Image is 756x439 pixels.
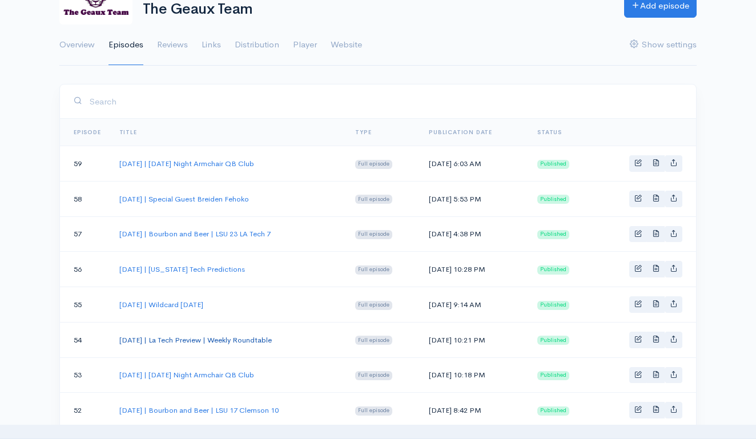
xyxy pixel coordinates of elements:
span: Full episode [355,160,392,169]
a: [DATE] | Special Guest Breiden Fehoko [119,194,249,204]
span: Full episode [355,406,392,416]
span: Published [537,230,569,239]
a: [DATE] | Wildcard [DATE] [119,300,203,309]
span: Full episode [355,336,392,345]
td: 54 [60,322,110,357]
span: Published [537,336,569,345]
div: Basic example [629,402,682,418]
a: [DATE] | [DATE] Night Armchair QB Club [119,159,254,168]
a: [DATE] | [US_STATE] Tech Predictions [119,264,245,274]
a: Player [293,25,317,66]
td: 55 [60,287,110,323]
a: Distribution [235,25,279,66]
span: Full episode [355,265,392,275]
td: 57 [60,216,110,252]
a: [DATE] | Bourbon and Beer | LSU 17 Clemson 10 [119,405,279,415]
span: Published [537,301,569,310]
a: Show settings [630,25,697,66]
a: Reviews [157,25,188,66]
a: [DATE] | [DATE] Night Armchair QB Club [119,370,254,380]
div: Basic example [629,367,682,384]
div: Basic example [629,261,682,277]
a: [DATE] | Bourbon and Beer | LSU 23 LA Tech 7 [119,229,271,239]
div: Basic example [629,226,682,243]
td: 58 [60,181,110,216]
td: 52 [60,393,110,428]
a: Website [331,25,362,66]
a: Episodes [108,25,143,66]
a: [DATE] | La Tech Preview | Weekly Roundtable [119,335,272,345]
span: Published [537,406,569,416]
td: [DATE] 6:03 AM [420,146,528,182]
span: Full episode [355,371,392,380]
span: Published [537,195,569,204]
td: [DATE] 10:18 PM [420,357,528,393]
span: Full episode [355,195,392,204]
td: [DATE] 10:21 PM [420,322,528,357]
div: Basic example [629,296,682,313]
td: [DATE] 8:42 PM [420,393,528,428]
div: Basic example [629,155,682,172]
a: Episode [74,128,101,136]
a: Type [355,128,371,136]
td: [DATE] 10:28 PM [420,252,528,287]
td: [DATE] 9:14 AM [420,287,528,323]
input: Search [89,90,682,113]
div: Basic example [629,332,682,348]
a: Title [119,128,137,136]
div: Basic example [629,191,682,207]
h1: The Geaux Team [143,1,610,18]
td: 56 [60,252,110,287]
td: 53 [60,357,110,393]
td: [DATE] 5:53 PM [420,181,528,216]
td: [DATE] 4:38 PM [420,216,528,252]
a: Publication date [429,128,492,136]
span: Status [537,128,562,136]
span: Published [537,265,569,275]
span: Published [537,371,569,380]
td: 59 [60,146,110,182]
a: Links [202,25,221,66]
a: Overview [59,25,95,66]
span: Full episode [355,301,392,310]
span: Full episode [355,230,392,239]
span: Published [537,160,569,169]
